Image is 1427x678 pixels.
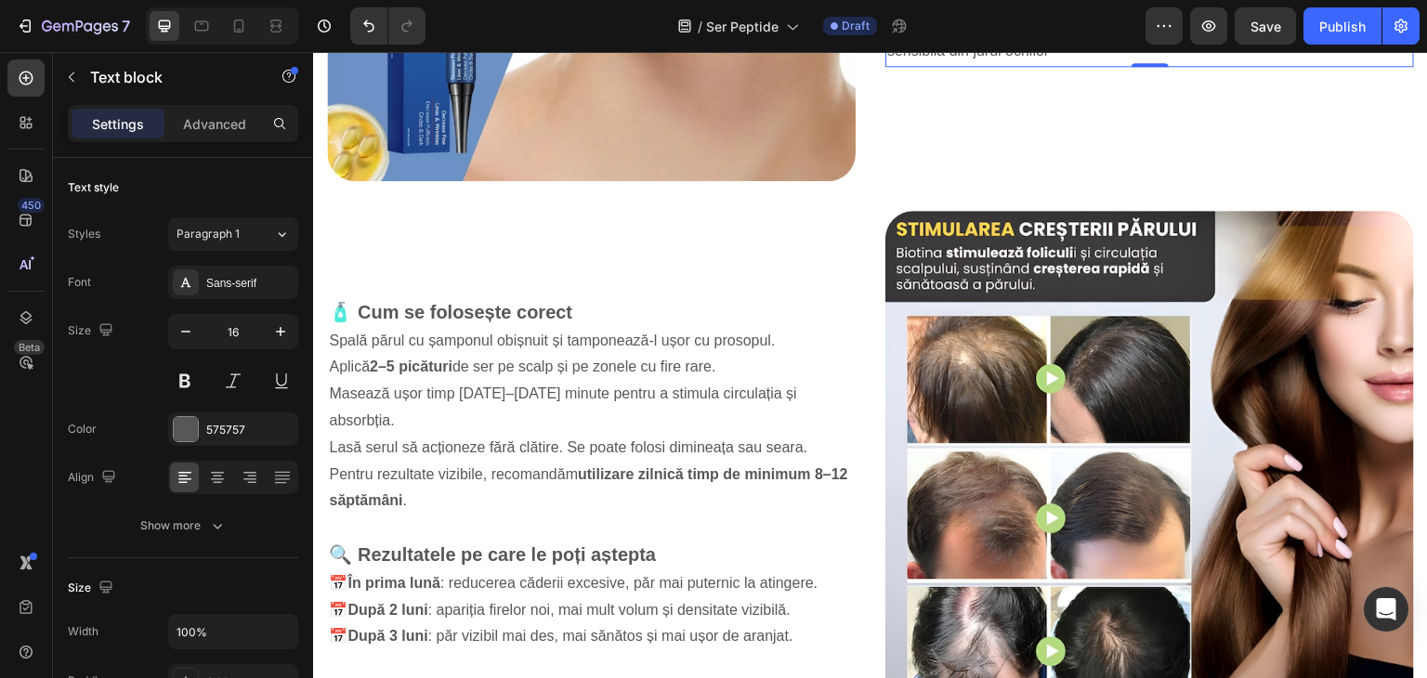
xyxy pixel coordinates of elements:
button: Paragraph 1 [168,217,298,251]
div: Undo/Redo [350,7,425,45]
p: 7 [122,15,130,37]
iframe: Design area [313,52,1427,678]
span: / [698,17,702,36]
div: Size [68,576,117,601]
div: Font [68,274,91,291]
span: Save [1250,19,1281,34]
button: Save [1235,7,1296,45]
span: Ser Peptide [706,17,779,36]
button: 7 [7,7,138,45]
span: Paragraph 1 [177,226,240,242]
div: Size [68,319,117,344]
div: Align [68,465,120,490]
p: Settings [92,114,144,134]
button: Publish [1303,7,1381,45]
span: Draft [842,18,870,34]
p: Advanced [183,114,246,134]
button: Show more [68,509,298,542]
div: 575757 [206,422,294,438]
div: 450 [18,198,45,213]
div: Sans-serif [206,275,294,292]
div: Styles [68,226,100,242]
div: Color [68,421,97,437]
div: Publish [1319,17,1366,36]
div: Show more [140,516,227,535]
input: Auto [169,615,297,648]
div: Beta [14,340,45,355]
div: Open Intercom Messenger [1364,587,1408,632]
p: Text block [90,66,248,88]
div: Text style [68,179,119,196]
div: Width [68,623,98,640]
